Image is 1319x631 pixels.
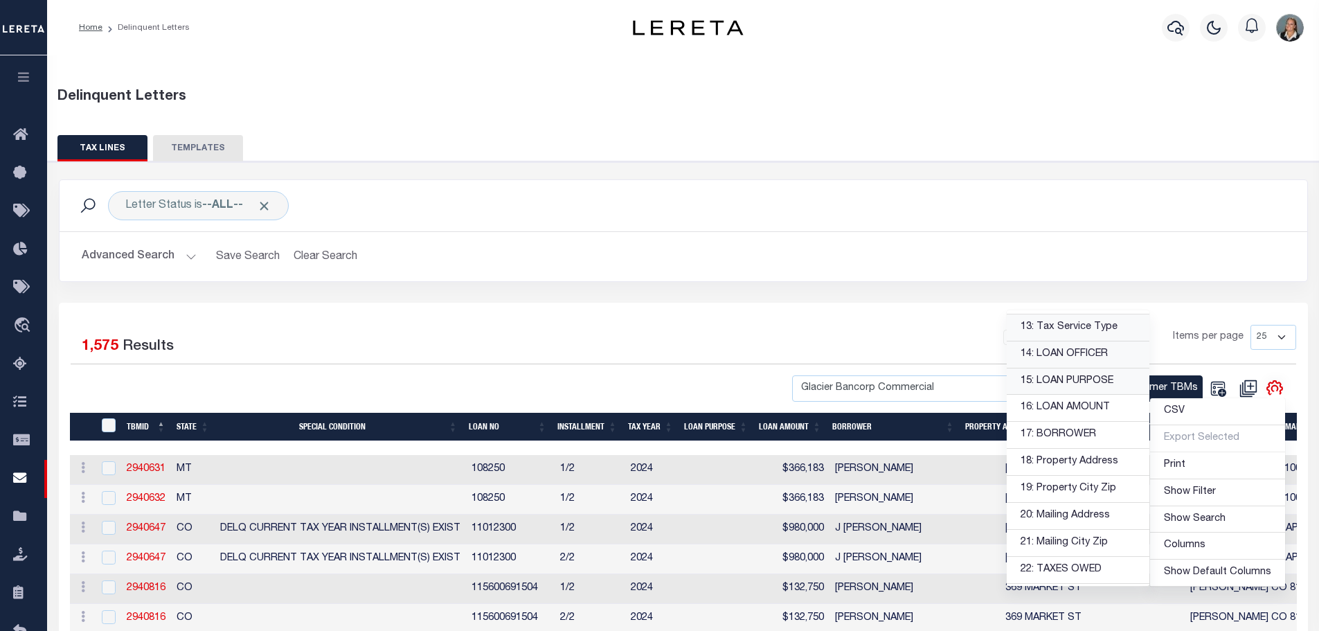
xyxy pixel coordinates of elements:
td: [PERSON_NAME] [829,574,1000,604]
button: TEMPLATES [153,135,243,161]
td: 1/2 [555,574,625,604]
a: 16: LOAN AMOUNT [1007,395,1149,422]
td: 369 MARKET ST [1000,574,1185,604]
td: 2/2 [555,544,625,574]
a: 21: Mailing City Zip [1007,530,1149,557]
td: 2024 [625,544,681,574]
span: DELQ CURRENT TAX YEAR INSTALLMENT(S) EXIST [220,553,460,563]
span: Items per page [1173,330,1244,345]
td: CO [171,574,215,604]
a: 19: Property City Zip [1007,476,1149,503]
li: Delinquent Letters [102,21,190,34]
th: Tax Year: activate to sort column ascending [622,413,679,441]
span: Click to Remove [257,199,271,213]
a: 2940631 [127,464,165,474]
b: --ALL-- [202,200,243,211]
td: [STREET_ADDRESS] [1000,515,1185,544]
span: CSV [1164,406,1185,416]
button: TAX LINES [57,135,147,161]
td: $366,183 [756,455,829,485]
button: Save Search [208,243,288,270]
td: 2024 [625,455,681,485]
th: STATE: activate to sort column ascending [171,413,215,441]
td: CO [171,515,215,544]
th: LOAN NO: activate to sort column ascending [463,413,553,441]
a: Home [79,24,102,32]
td: 115600691504 [466,574,555,604]
a: 18: Property Address [1007,449,1149,476]
td: $980,000 [756,544,829,574]
th: LOAN AMOUNT: activate to sort column ascending [753,413,827,441]
span: Show Filter [1164,487,1216,497]
td: 108250 [466,455,555,485]
th: Special Condition: activate to sort column ascending [215,413,463,441]
td: 2024 [625,485,681,515]
span: 1,575 [82,339,118,354]
div: Letter Status is [108,191,289,220]
td: CO [171,544,215,574]
a: 23: PARCEL [1007,584,1149,611]
td: [PERSON_NAME] [829,455,1000,485]
th: LOAN PURPOSE: activate to sort column ascending [679,413,753,441]
td: 1/2 [555,515,625,544]
img: logo-dark.svg [633,20,744,35]
span: DELQ CURRENT TAX YEAR INSTALLMENT(S) EXIST [220,524,460,533]
td: 11012300 [466,515,555,544]
td: 1/2 [555,455,625,485]
td: 2024 [625,515,681,544]
a: 2940816 [127,583,165,593]
td: $980,000 [756,515,829,544]
td: MT [171,455,215,485]
a: CSV [1150,398,1285,425]
a: Columns [1150,533,1285,560]
th: Installment: activate to sort column ascending [552,413,622,441]
a: 2940632 [127,494,165,504]
td: [STREET_ADDRESS] [1000,544,1185,574]
div: Delinquent Letters [57,87,1309,107]
a: 1 [1003,330,1019,345]
td: 1/2 [555,485,625,515]
span: Columns [1164,540,1205,550]
th: BORROWER: activate to sort column ascending [827,413,960,441]
td: 11012300 [466,544,555,574]
a: 17: BORROWER [1007,422,1149,449]
a: 2940816 [127,613,165,623]
th: TBMID: activate to sort column descending [121,413,172,441]
button: Clear Search [288,243,364,270]
i: travel_explore [13,317,35,335]
td: $132,750 [756,574,829,604]
a: 20: Mailing Address [1007,503,1149,530]
td: J [PERSON_NAME] [829,544,1000,574]
td: MT [171,485,215,515]
td: J [PERSON_NAME] [829,515,1000,544]
td: [STREET_ADDRESS] [1000,485,1185,515]
a: 14: LOAN OFFICER [1007,341,1149,368]
td: [PERSON_NAME] [829,485,1000,515]
a: 2940647 [127,553,165,563]
a: 13: Tax Service Type [1007,314,1149,341]
span: Show Search [1164,514,1226,524]
label: Results [123,336,174,358]
td: $366,183 [756,485,829,515]
a: 15: LOAN PURPOSE [1007,368,1149,396]
td: 2024 [625,574,681,604]
a: 22: TAXES OWED [1007,557,1149,584]
a: Print [1150,452,1285,479]
a: Show Default Columns [1150,560,1285,587]
span: Print [1164,460,1185,470]
a: Show Filter [1150,479,1285,506]
a: Show Search [1150,506,1285,533]
a: 2940647 [127,524,165,533]
th: Property Address: activate to sort column ascending [960,413,1095,441]
span: Show Default Columns [1164,567,1271,577]
td: [STREET_ADDRESS] [1000,455,1185,485]
td: 108250 [466,485,555,515]
button: Advanced Search [82,243,197,270]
